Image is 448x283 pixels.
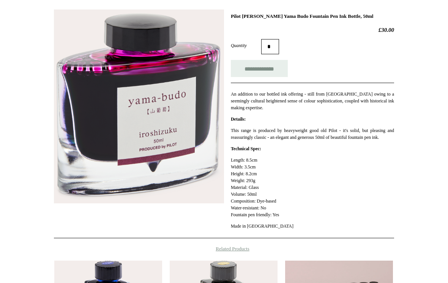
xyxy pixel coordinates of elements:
h2: £30.00 [231,27,394,33]
p: Made in [GEOGRAPHIC_DATA] [231,223,394,230]
h4: Related Products [34,246,414,252]
label: Quantity [231,42,261,49]
p: This range is produced by heavyweight good old Pilot - it's solid, but pleasing and reassuringly ... [231,127,394,141]
strong: Details: [231,116,246,122]
strong: Technical Spec: [231,146,261,151]
img: Pilot Iro Shizuku Yama Budo Fountain Pen Ink Bottle, 50ml [54,9,224,203]
p: An addition to our bottled ink offering - still from [GEOGRAPHIC_DATA] owing to a seemingly cultu... [231,91,394,111]
p: Length: 8.5cm Width: 3.5cm Height: 8.2cm Weight: 293g Material: Glass Volume: 50ml Composition: D... [231,157,394,218]
h1: Pilot [PERSON_NAME] Yama Budo Fountain Pen Ink Bottle, 50ml [231,13,394,19]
